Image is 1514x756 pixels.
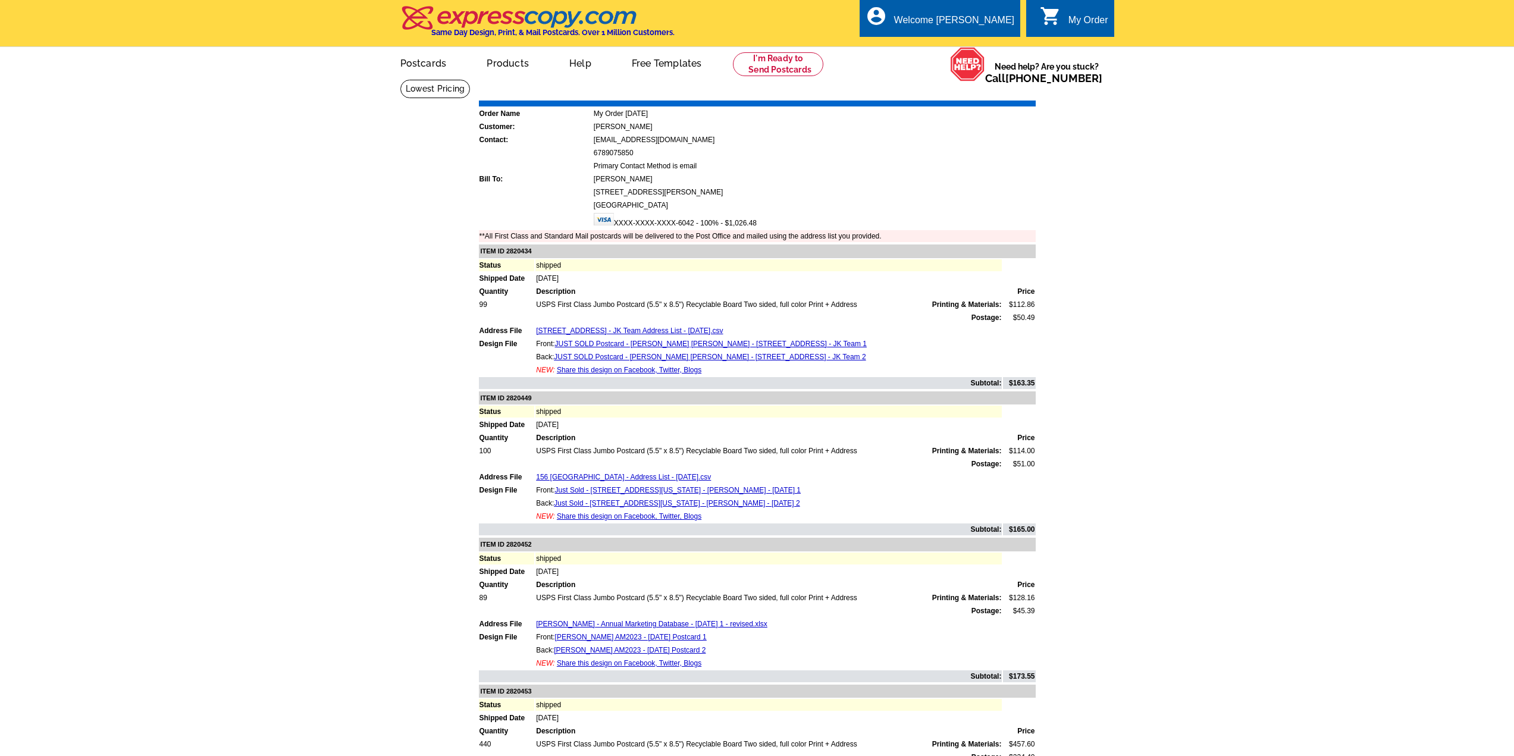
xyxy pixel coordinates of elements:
td: Shipped Date [479,712,535,724]
td: Quantity [479,432,535,444]
span: NEW: [536,659,554,667]
td: Quantity [479,725,535,737]
span: Printing & Materials: [932,446,1002,456]
td: 100 [479,445,535,457]
td: ITEM ID 2820449 [479,391,1036,405]
td: Front: [535,338,1002,350]
img: help [950,47,985,81]
td: Subtotal: [479,377,1002,389]
td: Description [535,725,1002,737]
td: USPS First Class Jumbo Postcard (5.5" x 8.5") Recyclable Board Two sided, full color Print + Address [535,738,1002,750]
td: $128.16 [1003,592,1035,604]
a: JUST SOLD Postcard - [PERSON_NAME] [PERSON_NAME] - [STREET_ADDRESS] - JK Team 2 [554,353,866,361]
td: Description [535,432,1002,444]
span: Printing & Materials: [932,739,1002,749]
a: [PERSON_NAME] - Annual Marketing Database - [DATE] 1 - revised.xlsx [536,620,767,628]
td: [DATE] [535,272,1002,284]
a: shopping_cart My Order [1040,13,1108,28]
a: [PHONE_NUMBER] [1005,72,1102,84]
td: Shipped Date [479,419,535,431]
strong: Postage: [971,607,1002,615]
td: Back: [535,644,1002,656]
span: Printing & Materials: [932,592,1002,603]
img: visa.gif [594,213,614,225]
td: Quantity [479,286,535,297]
td: $50.49 [1003,312,1035,324]
td: Design File [479,338,535,350]
td: [STREET_ADDRESS][PERSON_NAME] [593,186,1036,198]
div: My Order [1068,15,1108,32]
i: account_circle [866,5,887,27]
a: Same Day Design, Print, & Mail Postcards. Over 1 Million Customers. [400,14,675,37]
a: Postcards [381,48,466,76]
td: Address File [479,471,535,483]
a: Help [550,48,610,76]
a: Products [468,48,548,76]
td: [PERSON_NAME] [593,173,1036,185]
td: [EMAIL_ADDRESS][DOMAIN_NAME] [593,134,1036,146]
td: shipped [535,699,1002,711]
td: $114.00 [1003,445,1035,457]
a: Share this design on Facebook, Twitter, Blogs [557,512,701,520]
a: Just Sold - [STREET_ADDRESS][US_STATE] - [PERSON_NAME] - [DATE] 1 [555,486,801,494]
td: Price [1003,286,1035,297]
span: Need help? Are you stuck? [985,61,1108,84]
td: Description [535,579,1002,591]
td: ITEM ID 2820453 [479,685,1036,698]
a: Share this design on Facebook, Twitter, Blogs [557,659,701,667]
a: [PERSON_NAME] AM2023 - [DATE] Postcard 1 [555,633,707,641]
td: $112.86 [1003,299,1035,310]
td: shipped [535,553,1002,564]
td: Customer: [479,121,592,133]
td: [PERSON_NAME] [593,121,1036,133]
td: Status [479,699,535,711]
td: USPS First Class Jumbo Postcard (5.5" x 8.5") Recyclable Board Two sided, full color Print + Address [535,299,1002,310]
td: [GEOGRAPHIC_DATA] [593,199,1036,211]
strong: Postage: [971,313,1002,322]
td: Front: [535,484,1002,496]
span: NEW: [536,512,554,520]
td: [DATE] [535,566,1002,578]
td: Price [1003,432,1035,444]
td: Contact: [479,134,592,146]
td: Back: [535,351,1002,363]
td: $457.60 [1003,738,1035,750]
td: USPS First Class Jumbo Postcard (5.5" x 8.5") Recyclable Board Two sided, full color Print + Address [535,445,1002,457]
td: Price [1003,579,1035,591]
span: Printing & Materials: [932,299,1002,310]
a: 156 [GEOGRAPHIC_DATA] - Address List - [DATE].csv [536,473,711,481]
a: [PERSON_NAME] AM2023 - [DATE] Postcard 2 [554,646,706,654]
td: XXXX-XXXX-XXXX-6042 - 100% - $1,026.48 [593,212,1036,229]
div: Welcome [PERSON_NAME] [894,15,1014,32]
h4: Same Day Design, Print, & Mail Postcards. Over 1 Million Customers. [431,28,675,37]
td: 99 [479,299,535,310]
i: shopping_cart [1040,5,1061,27]
td: Shipped Date [479,272,535,284]
td: Back: [535,497,1002,509]
td: $173.55 [1003,670,1035,682]
td: Description [535,286,1002,297]
td: Design File [479,484,535,496]
td: Subtotal: [479,523,1002,535]
td: ITEM ID 2820434 [479,244,1036,258]
td: 89 [479,592,535,604]
td: Price [1003,725,1035,737]
td: [DATE] [535,419,1002,431]
td: $163.35 [1003,377,1035,389]
td: Front: [535,631,1002,643]
td: shipped [535,406,1002,418]
a: [STREET_ADDRESS] - JK Team Address List - [DATE].csv [536,327,723,335]
td: Address File [479,618,535,630]
td: 6789075850 [593,147,1036,159]
td: Design File [479,631,535,643]
td: $51.00 [1003,458,1035,470]
td: [DATE] [535,712,1002,724]
td: Bill To: [479,173,592,185]
a: Free Templates [613,48,721,76]
td: ITEM ID 2820452 [479,538,1036,551]
td: Status [479,553,535,564]
td: Quantity [479,579,535,591]
td: Status [479,259,535,271]
td: Primary Contact Method is email [593,160,1036,172]
a: Just Sold - [STREET_ADDRESS][US_STATE] - [PERSON_NAME] - [DATE] 2 [554,499,800,507]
